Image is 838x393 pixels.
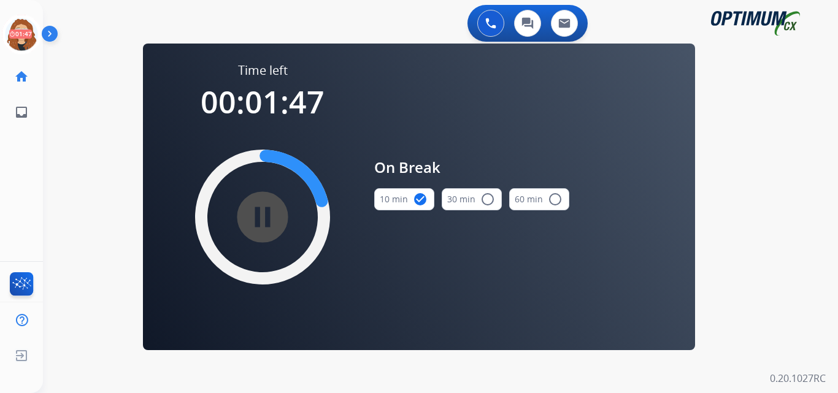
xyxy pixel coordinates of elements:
[548,192,563,207] mat-icon: radio_button_unchecked
[374,156,569,178] span: On Break
[374,188,434,210] button: 10 min
[238,62,288,79] span: Time left
[255,210,270,224] mat-icon: pause_circle_filled
[14,105,29,120] mat-icon: inbox
[480,192,495,207] mat-icon: radio_button_unchecked
[201,81,325,123] span: 00:01:47
[770,371,826,386] p: 0.20.1027RC
[14,69,29,84] mat-icon: home
[442,188,502,210] button: 30 min
[509,188,569,210] button: 60 min
[413,192,428,207] mat-icon: check_circle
